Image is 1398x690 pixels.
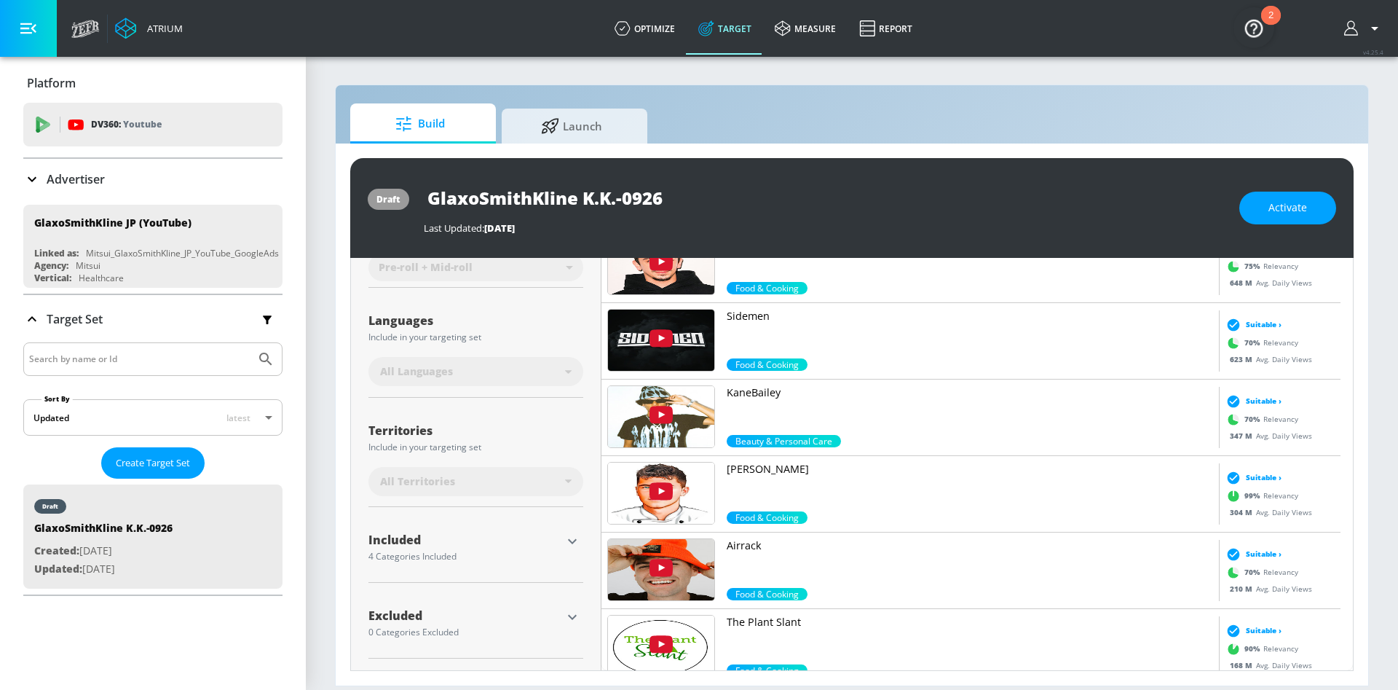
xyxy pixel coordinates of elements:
p: [PERSON_NAME] [727,462,1213,477]
a: Target [687,2,763,55]
span: Pre-roll + Mid-roll [379,260,473,275]
a: KaneBailey [727,385,1213,435]
a: optimize [603,2,687,55]
div: Avg. Daily Views [1223,583,1312,594]
div: DV360: Youtube [23,103,283,146]
a: Report [848,2,924,55]
div: 0 Categories Excluded [368,628,561,637]
div: All Languages [368,357,583,386]
span: Created: [34,544,79,557]
span: Suitable › [1246,319,1281,330]
div: Suitable › [1223,317,1281,332]
button: Open Resource Center, 2 new notifications [1233,7,1274,48]
img: UUEMj2h7pP4QWkoGnSmaiiYw [608,616,714,677]
span: Activate [1268,199,1307,217]
p: Platform [27,75,76,91]
span: Suitable › [1246,549,1281,560]
p: The Plant Slant [727,615,1213,630]
span: latest [226,412,250,424]
p: Advertiser [47,171,105,187]
button: Activate [1239,192,1336,224]
span: Create Target Set [116,455,190,471]
span: Food & Cooking [727,511,807,524]
p: DV360: [91,117,162,133]
div: Atrium [141,22,183,35]
span: Suitable › [1246,625,1281,636]
img: UUMyOj6fhvKFMjxUCp3b_3gA [608,463,714,524]
img: UUDogdKl7t7NHzQ95aEwkdMw [608,310,714,371]
div: Relevancy [1223,638,1298,659]
div: Avg. Daily Views [1223,506,1312,517]
span: 90 % [1244,643,1263,654]
div: 90.0% [727,664,807,677]
a: Airrack [727,538,1213,588]
p: [DATE] [34,542,173,560]
span: [DATE] [484,221,515,235]
div: Suitable › [1223,393,1281,408]
label: Sort By [42,394,73,404]
span: 70 % [1244,337,1263,348]
button: Create Target Set [101,447,205,479]
div: GlaxoSmithKline JP (YouTube) [34,216,191,230]
div: 70.0% [727,435,841,447]
div: Agency: [34,259,68,272]
span: 70 % [1244,414,1263,425]
div: Avg. Daily Views [1223,277,1312,288]
span: Food & Cooking [727,588,807,600]
img: UUilwZiBBfI9X6yiZRzWty8Q [608,233,714,294]
span: Food & Cooking [727,664,807,677]
div: All Territories [368,467,583,496]
div: GlaxoSmithKline K.K.-0926 [34,521,173,542]
img: UUyps-v4WNjWDnYRKmZ4BUGw [608,539,714,600]
div: Target Set [23,342,283,595]
a: [PERSON_NAME] [727,462,1213,511]
div: Suitable › [1223,470,1281,485]
div: Excluded [368,610,561,622]
span: 347 M [1230,430,1256,440]
div: Vertical: [34,272,71,284]
div: Include in your targeting set [368,333,583,342]
span: Food & Cooking [727,282,807,294]
p: [DATE] [34,560,173,579]
div: Relevancy [1223,485,1298,506]
nav: list of Target Set [23,479,283,595]
div: Target Set [23,295,283,343]
div: draft [376,193,400,205]
div: draftGlaxoSmithKline K.K.-0926Created:[DATE]Updated:[DATE] [23,485,283,589]
p: Sidemen [727,309,1213,324]
div: Avg. Daily Views [1223,659,1312,670]
div: Mitsui [76,259,100,272]
div: Avg. Daily Views [1223,430,1312,441]
div: draft [42,503,58,510]
div: Updated [33,412,69,424]
p: Airrack [727,538,1213,553]
a: measure [763,2,848,55]
span: 304 M [1230,506,1256,517]
span: Food & Cooking [727,358,807,371]
div: Platform [23,63,283,103]
a: The Plant Slant [727,615,1213,664]
div: Healthcare [79,272,124,284]
div: Languages [368,315,583,326]
input: Search by name or Id [29,350,250,369]
span: Build [365,106,475,141]
div: 75.0% [727,282,807,294]
span: 75 % [1244,261,1263,272]
div: Relevancy [1223,561,1298,583]
span: 99 % [1244,490,1263,501]
div: Avg. Daily Views [1223,353,1312,364]
span: All Languages [380,364,453,379]
span: Suitable › [1246,472,1281,483]
span: All Territories [380,474,455,489]
span: 623 M [1230,353,1256,364]
span: 210 M [1230,583,1256,593]
div: Relevancy [1223,408,1298,430]
div: Advertiser [23,159,283,200]
div: Include in your targeting set [368,443,583,452]
span: 70 % [1244,567,1263,578]
img: UUmQgPkVtuNfOulKBF7FTujg [608,386,714,447]
div: Linked as: [34,247,79,259]
p: KaneBailey [727,385,1213,400]
span: Beauty & Personal Care [727,435,841,447]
